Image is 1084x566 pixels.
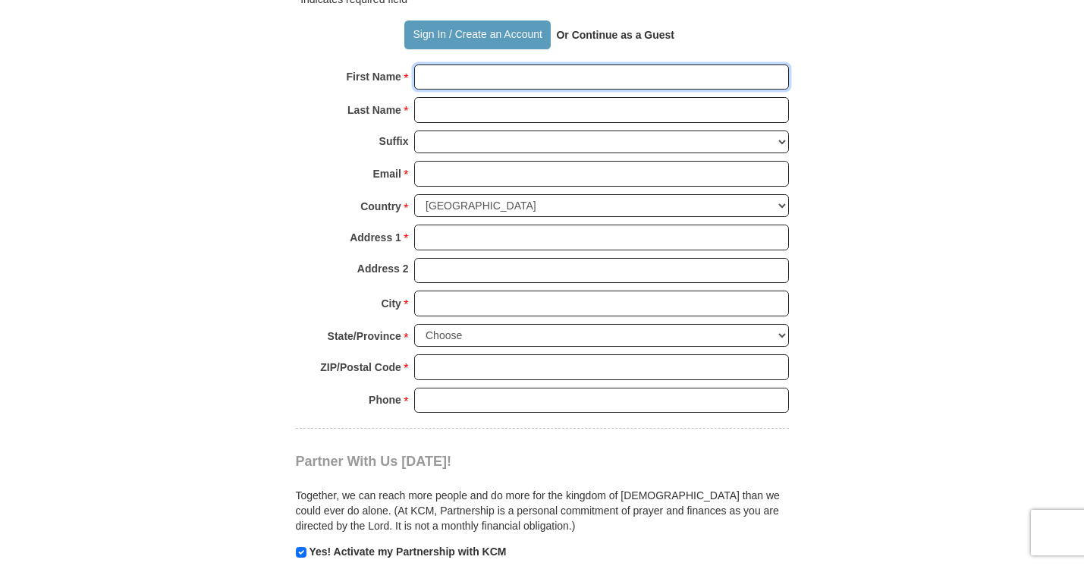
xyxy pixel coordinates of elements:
[347,66,401,87] strong: First Name
[360,196,401,217] strong: Country
[369,389,401,410] strong: Phone
[309,546,506,558] strong: Yes! Activate my Partnership with KCM
[347,99,401,121] strong: Last Name
[296,488,789,533] p: Together, we can reach more people and do more for the kingdom of [DEMOGRAPHIC_DATA] than we coul...
[357,258,409,279] strong: Address 2
[350,227,401,248] strong: Address 1
[381,293,401,314] strong: City
[296,454,452,469] span: Partner With Us [DATE]!
[320,357,401,378] strong: ZIP/Postal Code
[373,163,401,184] strong: Email
[328,325,401,347] strong: State/Province
[556,29,674,41] strong: Or Continue as a Guest
[379,130,409,152] strong: Suffix
[404,20,551,49] button: Sign In / Create an Account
